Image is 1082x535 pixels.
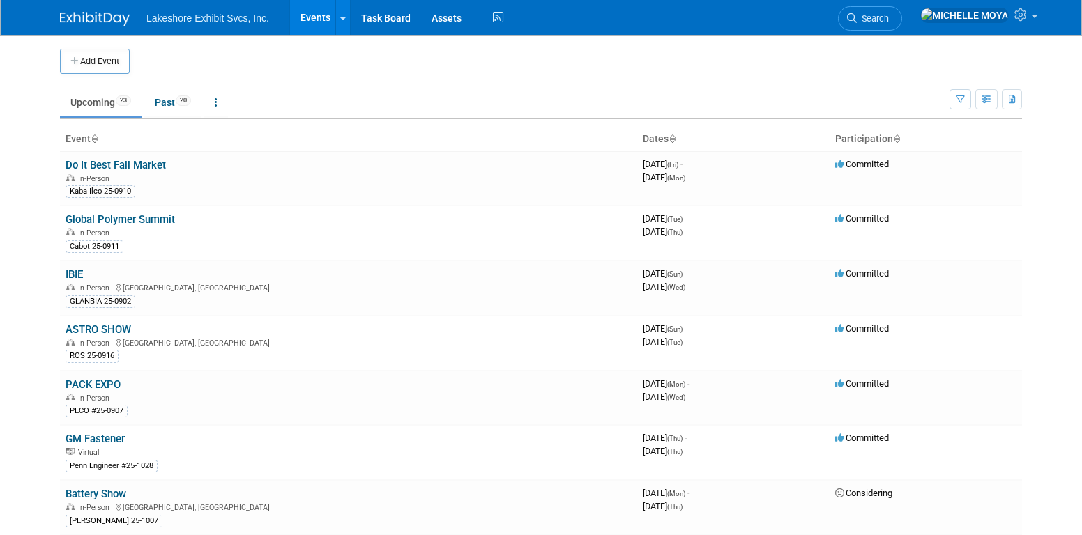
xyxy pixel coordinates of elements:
span: In-Person [78,394,114,403]
span: 20 [176,95,191,106]
span: (Thu) [667,435,683,442]
span: (Tue) [667,215,683,223]
span: (Tue) [667,339,683,346]
span: - [680,159,683,169]
img: ExhibitDay [60,12,130,26]
span: [DATE] [643,213,687,224]
span: (Thu) [667,448,683,456]
div: [GEOGRAPHIC_DATA], [GEOGRAPHIC_DATA] [66,501,632,512]
span: Committed [835,268,889,279]
span: - [685,323,687,334]
span: [DATE] [643,281,685,292]
span: (Mon) [667,380,685,388]
span: (Sun) [667,325,683,333]
span: - [685,213,687,224]
span: Search [857,13,889,24]
span: [DATE] [643,336,683,347]
span: - [685,433,687,443]
img: In-Person Event [66,503,75,510]
span: - [687,488,689,498]
span: [DATE] [643,488,689,498]
a: IBIE [66,268,83,281]
span: Committed [835,213,889,224]
span: [DATE] [643,159,683,169]
span: In-Person [78,339,114,348]
a: GM Fastener [66,433,125,445]
a: Global Polymer Summit [66,213,175,226]
img: In-Person Event [66,339,75,346]
img: In-Person Event [66,174,75,181]
span: [DATE] [643,323,687,334]
img: MICHELLE MOYA [920,8,1009,23]
span: (Fri) [667,161,678,169]
span: (Wed) [667,394,685,401]
span: Committed [835,378,889,389]
span: (Sun) [667,270,683,278]
span: In-Person [78,284,114,293]
span: - [685,268,687,279]
span: In-Person [78,174,114,183]
span: [DATE] [643,378,689,389]
span: (Mon) [667,174,685,182]
a: Search [838,6,902,31]
img: In-Person Event [66,394,75,401]
th: Event [60,127,637,151]
th: Dates [637,127,830,151]
span: [DATE] [643,268,687,279]
span: [DATE] [643,433,687,443]
div: GLANBIA 25-0902 [66,295,135,308]
span: [DATE] [643,226,683,237]
span: (Wed) [667,284,685,291]
div: [PERSON_NAME] 25-1007 [66,515,162,527]
span: (Mon) [667,490,685,497]
span: In-Person [78,228,114,238]
div: [GEOGRAPHIC_DATA], [GEOGRAPHIC_DATA] [66,281,632,293]
button: Add Event [60,49,130,74]
span: [DATE] [643,391,685,402]
a: Past20 [144,89,201,116]
span: - [687,378,689,389]
span: [DATE] [643,172,685,183]
a: Upcoming23 [60,89,142,116]
div: Kaba Ilco 25-0910 [66,185,135,198]
span: (Thu) [667,228,683,236]
span: Considering [835,488,892,498]
span: Committed [835,433,889,443]
a: Battery Show [66,488,126,500]
span: In-Person [78,503,114,512]
span: 23 [116,95,131,106]
a: Sort by Start Date [669,133,676,144]
a: Sort by Event Name [91,133,98,144]
span: Committed [835,159,889,169]
div: ROS 25-0916 [66,350,119,362]
img: Virtual Event [66,448,75,455]
div: [GEOGRAPHIC_DATA], [GEOGRAPHIC_DATA] [66,336,632,348]
a: ASTRO SHOW [66,323,131,336]
span: Lakeshore Exhibit Svcs, Inc. [146,13,269,24]
span: [DATE] [643,501,683,511]
span: (Thu) [667,503,683,511]
div: PECO #25-0907 [66,405,128,417]
img: In-Person Event [66,228,75,235]
span: Virtual [78,448,103,457]
a: PACK EXPO [66,378,121,391]
span: Committed [835,323,889,334]
img: In-Person Event [66,284,75,290]
div: Penn Engineer #25-1028 [66,460,158,472]
a: Sort by Participation Type [893,133,900,144]
th: Participation [830,127,1022,151]
div: Cabot 25-0911 [66,240,123,253]
span: [DATE] [643,446,683,456]
a: Do It Best Fall Market [66,159,166,171]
